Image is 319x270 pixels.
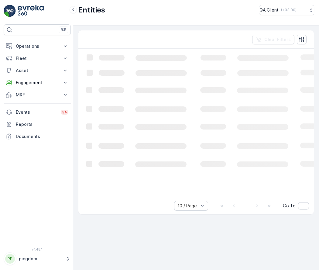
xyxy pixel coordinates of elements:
button: Fleet [4,52,71,64]
span: Go To [283,203,296,209]
p: Asset [16,67,59,74]
div: PP [5,254,15,264]
p: ( +03:00 ) [281,8,297,12]
p: Operations [16,43,59,49]
button: QA Client(+03:00) [259,5,314,15]
p: MRF [16,92,59,98]
img: logo_light-DOdMpM7g.png [18,5,44,17]
p: ⌘B [60,27,67,32]
span: v 1.48.1 [4,247,71,251]
p: Events [16,109,57,115]
p: Clear Filters [264,36,291,43]
p: Documents [16,133,68,140]
a: Documents [4,130,71,143]
p: QA Client [259,7,279,13]
p: Engagement [16,80,59,86]
a: Events34 [4,106,71,118]
button: Operations [4,40,71,52]
p: Entities [78,5,105,15]
button: Engagement [4,77,71,89]
p: 34 [62,110,67,115]
img: logo [4,5,16,17]
button: Clear Filters [252,35,294,44]
p: pingdom [19,256,62,262]
a: Reports [4,118,71,130]
button: PPpingdom [4,252,71,265]
button: Asset [4,64,71,77]
p: Fleet [16,55,59,61]
p: Reports [16,121,68,127]
button: MRF [4,89,71,101]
